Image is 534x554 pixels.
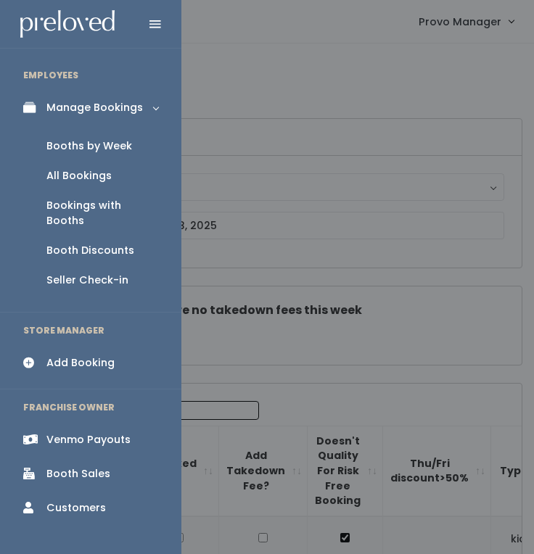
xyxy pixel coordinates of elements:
div: Bookings with Booths [46,198,158,228]
div: Customers [46,500,106,516]
div: Booth Discounts [46,243,134,258]
div: Booths by Week [46,138,132,154]
div: Booth Sales [46,466,110,481]
div: Seller Check-in [46,273,128,288]
div: Add Booking [46,355,115,371]
div: All Bookings [46,168,112,183]
div: Venmo Payouts [46,432,131,447]
div: Manage Bookings [46,100,143,115]
img: preloved logo [20,10,115,38]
